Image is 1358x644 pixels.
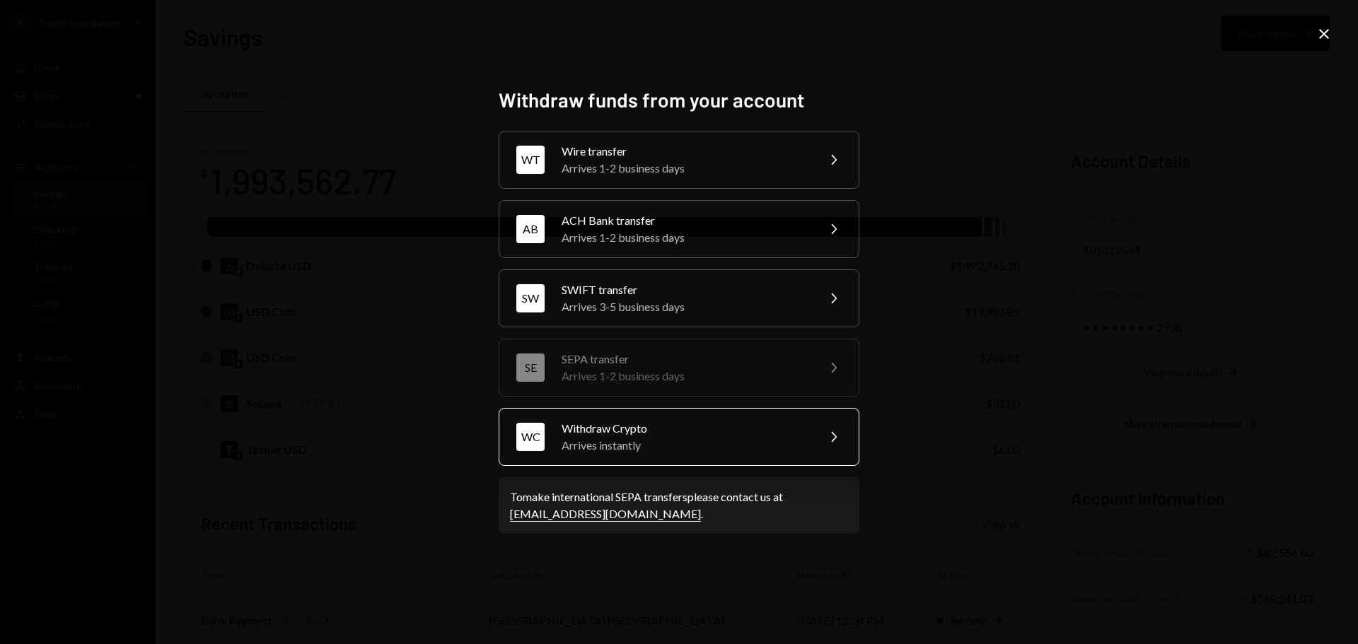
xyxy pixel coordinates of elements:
[562,437,808,454] div: Arrives instantly
[499,269,859,327] button: SWSWIFT transferArrives 3-5 business days
[562,212,808,229] div: ACH Bank transfer
[499,86,859,114] h2: Withdraw funds from your account
[499,200,859,258] button: ABACH Bank transferArrives 1-2 business days
[516,423,545,451] div: WC
[562,351,808,368] div: SEPA transfer
[510,507,701,522] a: [EMAIL_ADDRESS][DOMAIN_NAME]
[562,420,808,437] div: Withdraw Crypto
[562,368,808,385] div: Arrives 1-2 business days
[499,339,859,397] button: SESEPA transferArrives 1-2 business days
[562,229,808,246] div: Arrives 1-2 business days
[562,160,808,177] div: Arrives 1-2 business days
[516,353,545,382] div: SE
[499,408,859,466] button: WCWithdraw CryptoArrives instantly
[516,146,545,174] div: WT
[562,298,808,315] div: Arrives 3-5 business days
[516,284,545,312] div: SW
[562,281,808,298] div: SWIFT transfer
[516,215,545,243] div: AB
[499,131,859,189] button: WTWire transferArrives 1-2 business days
[510,488,848,522] div: To make international SEPA transfers please contact us at .
[562,143,808,160] div: Wire transfer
